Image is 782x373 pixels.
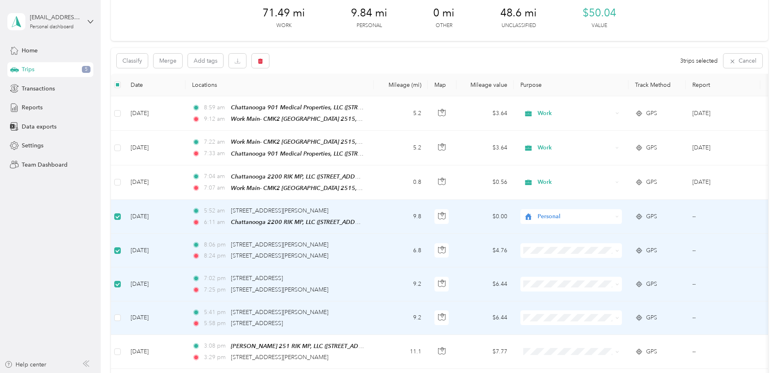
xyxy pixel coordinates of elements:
span: GPS [646,313,657,322]
span: 3 trips selected [680,57,718,65]
span: Reports [22,103,43,112]
th: Report [686,74,760,96]
span: GPS [646,178,657,187]
span: [PERSON_NAME] 251 RIK MP, LLC ([STREET_ADDRESS][PERSON_NAME], [GEOGRAPHIC_DATA], [US_STATE]) [231,343,518,350]
span: [STREET_ADDRESS][PERSON_NAME] [231,354,328,361]
td: 6.8 [374,234,428,267]
span: Personal [538,212,612,221]
span: 5:58 pm [204,319,227,328]
span: [STREET_ADDRESS][PERSON_NAME] [231,207,328,214]
th: Mileage value [457,74,514,96]
span: Chattanooga 2200 RIK MP, LLC ([STREET_ADDRESS], [GEOGRAPHIC_DATA], [US_STATE]) [231,173,464,180]
span: 8:06 pm [204,240,227,249]
td: $3.64 [457,96,514,131]
span: 7:25 pm [204,285,227,294]
span: GPS [646,143,657,152]
span: Work [538,143,612,152]
span: 8:24 pm [204,251,227,260]
span: 7:07 am [204,183,227,192]
th: Purpose [514,74,628,96]
button: Merge [154,54,182,68]
span: [STREET_ADDRESS][PERSON_NAME] [231,286,328,293]
span: [STREET_ADDRESS] [231,275,283,282]
td: -- [686,200,760,234]
th: Map [428,74,457,96]
span: 9.84 mi [351,7,387,20]
div: Personal dashboard [30,25,74,29]
span: GPS [646,109,657,118]
td: 9.8 [374,200,428,234]
span: $50.04 [583,7,616,20]
td: Sep 2025 [686,131,760,165]
td: [DATE] [124,200,185,234]
td: -- [686,267,760,301]
td: -- [686,335,760,369]
td: $0.00 [457,200,514,234]
span: Work Main- CMK2 [GEOGRAPHIC_DATA] 2515, LLC ([STREET_ADDRESS][US_STATE]) [231,115,453,122]
td: $6.44 [457,267,514,301]
span: 0 mi [433,7,454,20]
span: Work [538,109,612,118]
p: Unclassified [502,22,536,29]
td: 9.2 [374,267,428,301]
td: $3.64 [457,131,514,165]
td: [DATE] [124,165,185,200]
span: Chattanooga 901 Medical Properties, LLC ([STREET_ADDRESS], [GEOGRAPHIC_DATA], [US_STATE]) [231,104,492,111]
span: 5:41 pm [204,308,227,317]
span: Data exports [22,122,57,131]
p: Personal [357,22,382,29]
td: Sep 2025 [686,96,760,131]
td: 5.2 [374,96,428,131]
span: 5 [82,66,90,73]
span: Home [22,46,38,55]
span: 6:11 am [204,218,227,227]
th: Track Method [628,74,686,96]
span: Transactions [22,84,55,93]
span: GPS [646,246,657,255]
button: Classify [117,54,148,68]
span: 48.6 mi [500,7,537,20]
span: 8:59 am [204,103,227,112]
td: 0.8 [374,165,428,200]
span: Team Dashboard [22,161,68,169]
span: GPS [646,347,657,356]
span: 3:29 pm [204,353,227,362]
span: Chattanooga 2200 RIK MP, LLC ([STREET_ADDRESS], [GEOGRAPHIC_DATA], [US_STATE]) [231,219,464,226]
td: [DATE] [124,131,185,165]
td: [DATE] [124,96,185,131]
span: Chattanooga 901 Medical Properties, LLC ([STREET_ADDRESS], [GEOGRAPHIC_DATA], [US_STATE]) [231,150,492,157]
td: -- [686,234,760,267]
span: Settings [22,141,43,150]
td: $4.76 [457,234,514,267]
td: 11.1 [374,335,428,369]
p: Value [592,22,607,29]
td: $0.56 [457,165,514,200]
button: Cancel [723,54,762,68]
p: Other [436,22,452,29]
span: 9:12 am [204,115,227,124]
span: [STREET_ADDRESS][PERSON_NAME] [231,309,328,316]
span: 71.49 mi [262,7,305,20]
td: $7.77 [457,335,514,369]
span: 7:22 am [204,138,227,147]
td: Sep 2025 [686,165,760,200]
div: [EMAIL_ADDRESS][DOMAIN_NAME] [30,13,81,22]
th: Locations [185,74,374,96]
span: 3:08 pm [204,341,227,350]
td: [DATE] [124,301,185,335]
td: [DATE] [124,335,185,369]
span: GPS [646,280,657,289]
p: Work [276,22,292,29]
td: 9.2 [374,301,428,335]
td: $6.44 [457,301,514,335]
span: 7:02 pm [204,274,227,283]
span: [STREET_ADDRESS][PERSON_NAME] [231,241,328,248]
th: Mileage (mi) [374,74,428,96]
span: 5:52 am [204,206,227,215]
span: Work Main- CMK2 [GEOGRAPHIC_DATA] 2515, LLC ([STREET_ADDRESS], [GEOGRAPHIC_DATA], [US_STATE]) [231,138,517,145]
td: [DATE] [124,234,185,267]
td: 5.2 [374,131,428,165]
button: Help center [5,360,46,369]
td: [DATE] [124,267,185,301]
